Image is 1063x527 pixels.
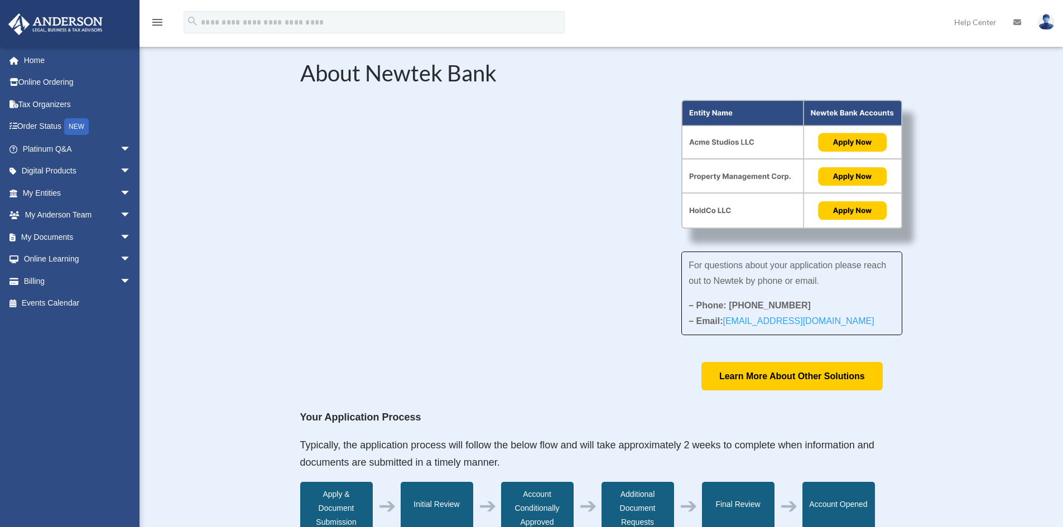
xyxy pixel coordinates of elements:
[8,292,148,315] a: Events Calendar
[1038,14,1055,30] img: User Pic
[300,62,903,90] h2: About Newtek Bank
[8,160,148,182] a: Digital Productsarrow_drop_down
[8,49,148,71] a: Home
[680,499,698,513] div: ➔
[681,100,902,229] img: About Partnership Graphic (3)
[689,260,886,286] span: For questions about your application please reach out to Newtek by phone or email.
[151,20,164,29] a: menu
[479,499,497,513] div: ➔
[8,138,148,160] a: Platinum Q&Aarrow_drop_down
[689,316,874,331] strong: – Email:
[300,412,421,423] strong: Your Application Process
[378,499,396,513] div: ➔
[8,182,148,204] a: My Entitiesarrow_drop_down
[8,93,148,115] a: Tax Organizers
[120,182,142,205] span: arrow_drop_down
[151,16,164,29] i: menu
[723,316,874,331] a: [EMAIL_ADDRESS][DOMAIN_NAME]
[120,204,142,227] span: arrow_drop_down
[120,248,142,271] span: arrow_drop_down
[689,301,811,310] strong: – Phone: [PHONE_NUMBER]
[579,499,597,513] div: ➔
[186,15,199,27] i: search
[120,270,142,293] span: arrow_drop_down
[120,138,142,161] span: arrow_drop_down
[8,226,148,248] a: My Documentsarrow_drop_down
[300,100,648,296] iframe: NewtekOne and Newtek Bank's Partnership with Anderson Advisors
[8,248,148,270] a: Online Learningarrow_drop_down
[120,226,142,249] span: arrow_drop_down
[701,362,883,390] a: Learn More About Other Solutions
[300,439,874,468] span: Typically, the application process will follow the below flow and will take approximately 2 weeks...
[8,115,148,138] a: Order StatusNEW
[5,13,106,35] img: Anderson Advisors Platinum Portal
[8,270,148,292] a: Billingarrow_drop_down
[8,204,148,226] a: My Anderson Teamarrow_drop_down
[8,71,148,94] a: Online Ordering
[120,160,142,183] span: arrow_drop_down
[780,499,798,513] div: ➔
[64,118,89,135] div: NEW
